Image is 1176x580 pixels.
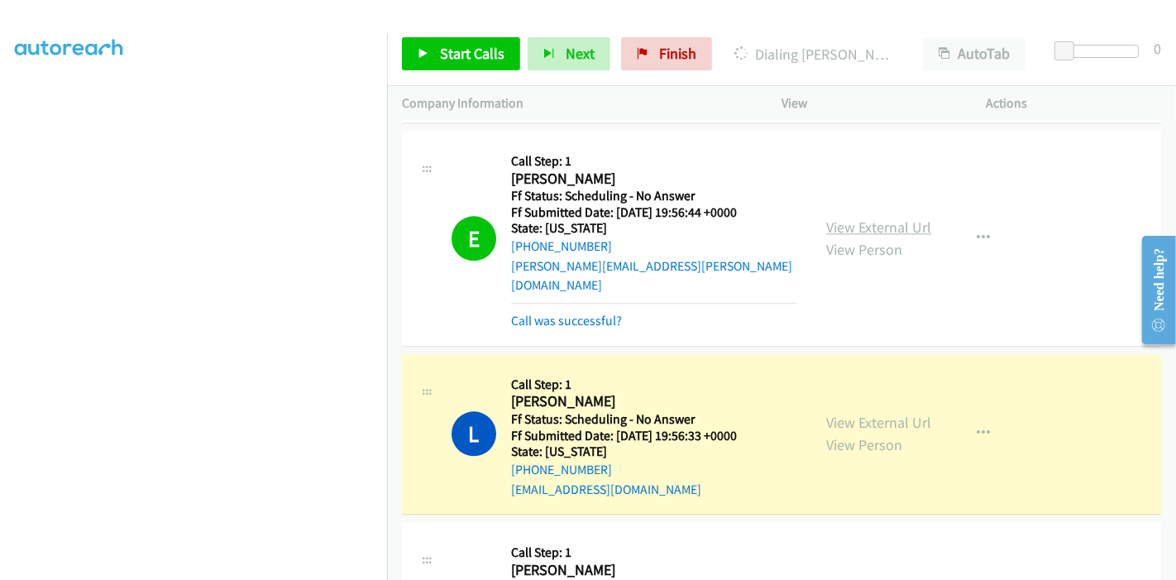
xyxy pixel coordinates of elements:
h2: [PERSON_NAME] [511,561,737,580]
h5: Call Step: 1 [511,376,737,393]
p: View [782,93,957,113]
iframe: Resource Center [1129,224,1176,356]
a: Call was successful? [511,313,622,328]
button: Next [528,37,610,70]
a: [EMAIL_ADDRESS][DOMAIN_NAME] [511,482,701,497]
h2: [PERSON_NAME] [511,170,796,189]
a: [PHONE_NUMBER] [511,462,612,477]
h5: Call Step: 1 [511,153,796,170]
button: AutoTab [923,37,1025,70]
h1: E [452,216,496,261]
a: View External Url [826,413,931,432]
h2: [PERSON_NAME] [511,392,737,411]
h5: Ff Submitted Date: [DATE] 19:56:44 +0000 [511,204,796,221]
a: View Person [826,240,902,259]
span: Finish [659,44,696,63]
h5: Ff Status: Scheduling - No Answer [511,411,737,428]
a: View Person [826,435,902,454]
a: View External Url [826,218,931,237]
h5: Call Step: 1 [511,544,737,561]
a: Finish [621,37,712,70]
div: 0 [1154,37,1161,60]
p: Company Information [402,93,752,113]
a: [PERSON_NAME][EMAIL_ADDRESS][PERSON_NAME][DOMAIN_NAME] [511,258,792,294]
a: [PHONE_NUMBER] [511,238,612,254]
h5: State: [US_STATE] [511,220,796,237]
h5: State: [US_STATE] [511,443,737,460]
span: Start Calls [440,44,504,63]
h1: L [452,411,496,456]
a: Start Calls [402,37,520,70]
h5: Ff Submitted Date: [DATE] 19:56:33 +0000 [511,428,737,444]
p: Actions [987,93,1162,113]
span: Next [566,44,595,63]
h5: Ff Status: Scheduling - No Answer [511,188,796,204]
p: Dialing [PERSON_NAME] [734,43,893,65]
